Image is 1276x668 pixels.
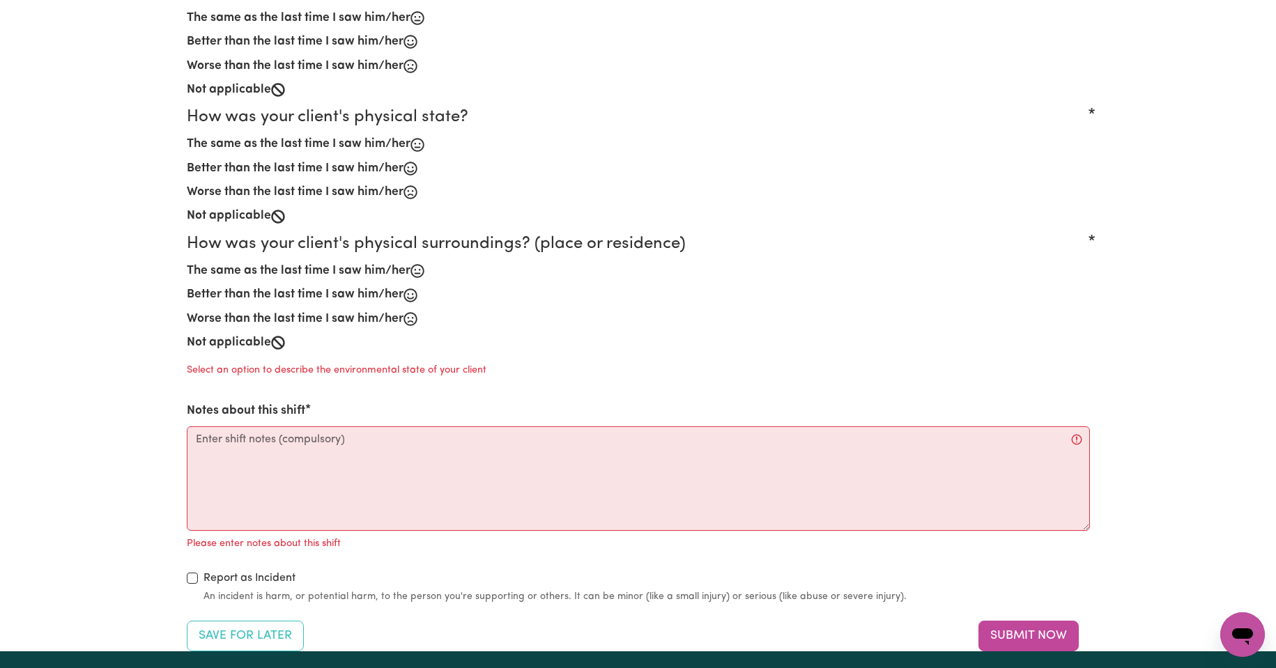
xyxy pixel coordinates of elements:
p: Please enter notes about this shift [187,536,341,552]
label: Better than the last time I saw him/her [187,160,403,178]
label: Not applicable [187,334,271,352]
label: Better than the last time I saw him/her [187,33,403,51]
legend: How was your client's physical state? [187,104,1090,130]
label: Report as Incident [203,570,295,587]
label: The same as the last time I saw him/her [187,9,410,27]
label: Worse than the last time I saw him/her [187,310,403,328]
iframe: Button to launch messaging window [1220,612,1265,657]
small: An incident is harm, or potential harm, to the person you're supporting or others. It can be mino... [203,589,1090,604]
button: Submit your job report [978,621,1079,651]
legend: How was your client's physical surroundings? (place or residence) [187,231,1090,256]
p: Select an option to describe the environmental state of your client [187,363,486,378]
label: Not applicable [187,207,271,225]
label: Notes about this shift [187,402,305,420]
label: Worse than the last time I saw him/her [187,57,403,75]
label: The same as the last time I saw him/her [187,262,410,280]
label: The same as the last time I saw him/her [187,135,410,153]
label: Worse than the last time I saw him/her [187,183,403,201]
button: Save your job report [187,621,304,651]
label: Not applicable [187,81,271,99]
label: Better than the last time I saw him/her [187,286,403,304]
